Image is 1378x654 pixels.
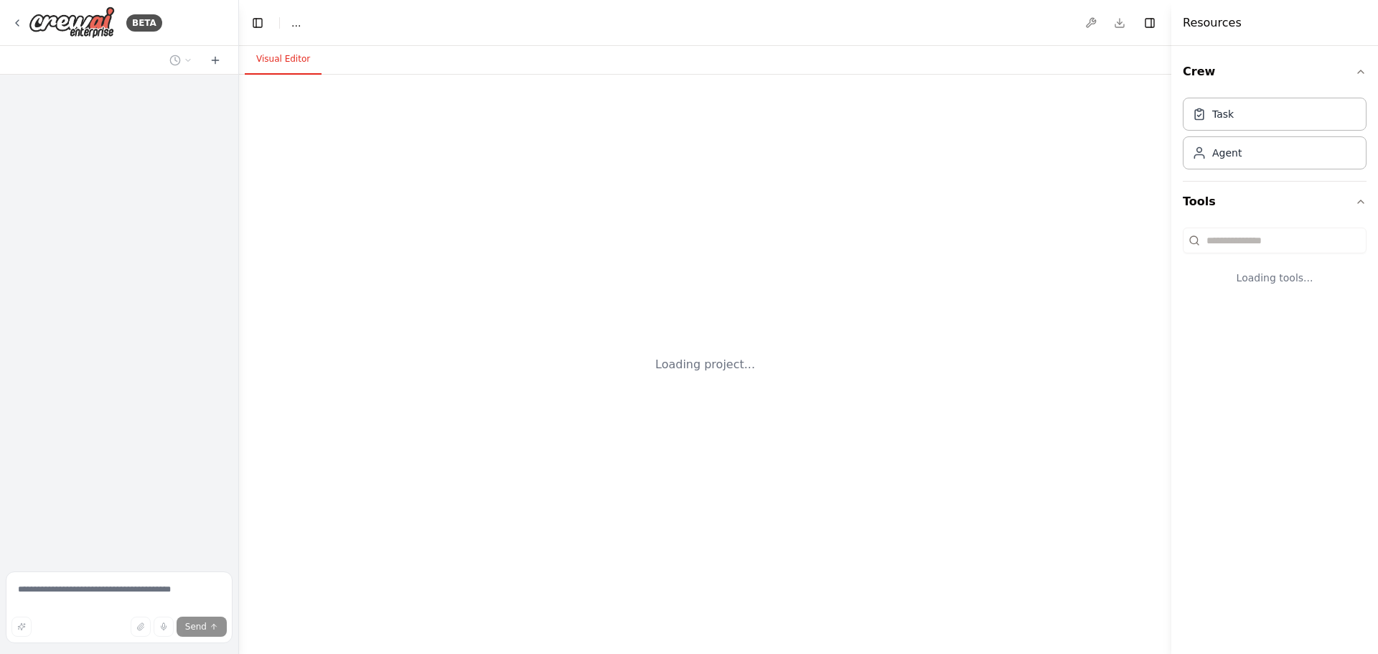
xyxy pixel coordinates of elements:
button: Visual Editor [245,45,322,75]
img: Logo [29,6,115,39]
span: Send [185,621,207,632]
h4: Resources [1183,14,1242,32]
div: Agent [1212,146,1242,160]
button: Crew [1183,52,1367,92]
div: Task [1212,107,1234,121]
button: Click to speak your automation idea [154,617,174,637]
div: Loading tools... [1183,259,1367,296]
span: ... [291,16,301,30]
button: Switch to previous chat [164,52,198,69]
button: Send [177,617,227,637]
button: Start a new chat [204,52,227,69]
button: Hide left sidebar [248,13,268,33]
button: Hide right sidebar [1140,13,1160,33]
button: Upload files [131,617,151,637]
div: Tools [1183,222,1367,308]
nav: breadcrumb [291,16,301,30]
button: Tools [1183,182,1367,222]
div: Crew [1183,92,1367,181]
div: BETA [126,14,162,32]
button: Improve this prompt [11,617,32,637]
div: Loading project... [655,356,755,373]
